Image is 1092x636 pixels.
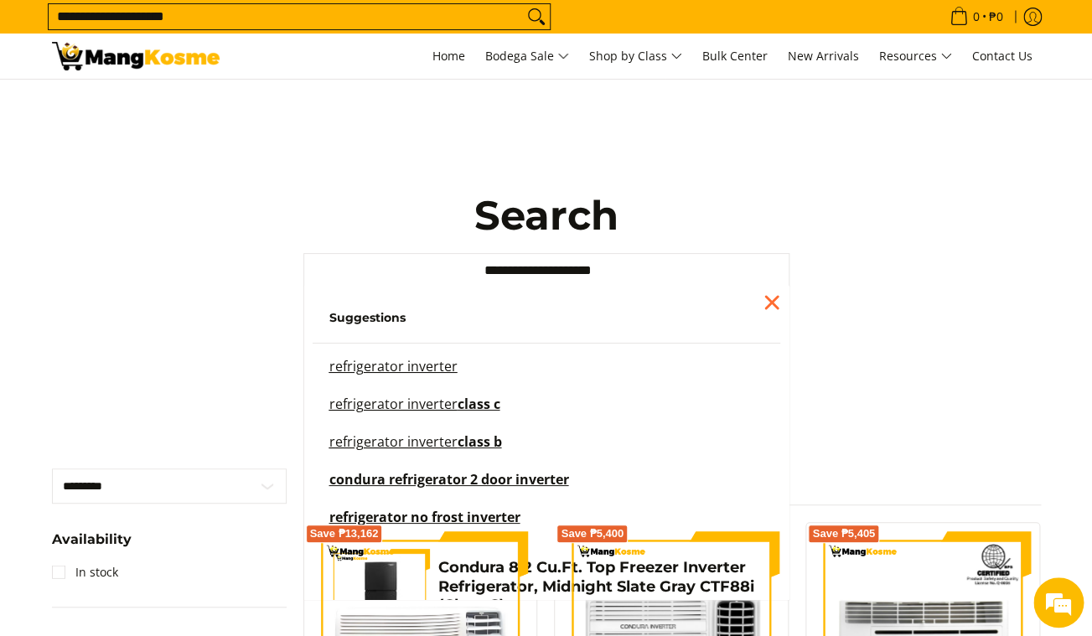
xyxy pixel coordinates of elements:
div: Close pop up [759,290,784,315]
span: Save ₱13,162 [310,529,379,539]
div: Chat with us now [87,94,282,116]
mark: refrigerator inverter [329,357,458,375]
button: Search [523,4,550,29]
a: Shop by Class [581,34,691,79]
span: Shop by Class [589,46,682,67]
span: Bodega Sale [485,46,569,67]
div: Minimize live chat window [275,8,315,49]
img: Search: 34 results found for &quot;refrigerator inverter&quot; | Page 2 | Mang Kosme [52,42,220,70]
span: New Arrivals [788,48,859,64]
span: class c [458,395,500,413]
span: class b [458,432,502,451]
mark: refrigerator inverter [329,432,458,451]
nav: Main Menu [236,34,1041,79]
span: We're online! [97,211,231,380]
span: Availability [52,533,132,546]
summary: Open [52,533,132,559]
span: Contact Us [972,48,1032,64]
a: refrigerator inverter class c [329,398,763,427]
span: 0 [970,11,982,23]
a: Home [424,34,474,79]
a: In stock [52,559,118,586]
span: ₱0 [986,11,1006,23]
span: Save ₱5,405 [812,529,875,539]
a: Bulk Center [694,34,776,79]
a: refrigerator inverter class b [329,436,763,465]
h6: Suggestions [329,311,763,326]
p: Your search for found the following: [52,415,1041,452]
mark: refrigerator inverter [329,395,458,413]
span: Resources [879,46,952,67]
a: condura refrigerator 2 door inverter [329,473,763,503]
h1: Search [303,190,789,240]
span: Home [432,48,465,64]
a: refrigerator inverter [329,360,763,390]
a: refrigerator no frost inverter [329,511,763,540]
a: Contact Us [964,34,1041,79]
span: Save ₱5,400 [561,529,624,539]
a: New Arrivals [779,34,867,79]
textarea: Type your message and hit 'Enter' [8,458,319,516]
span: refrigerator no frost inverter [329,508,520,526]
span: • [945,8,1008,26]
a: Resources [871,34,960,79]
span: condura refrigerator 2 door inverter [329,470,569,489]
span: Bulk Center [702,48,768,64]
h4: Condura 8.2 Cu.Ft. Top Freezer Inverter Refrigerator, Midnight Slate Gray CTF88i (Class C) [438,558,763,615]
a: Bodega Sale [477,34,577,79]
